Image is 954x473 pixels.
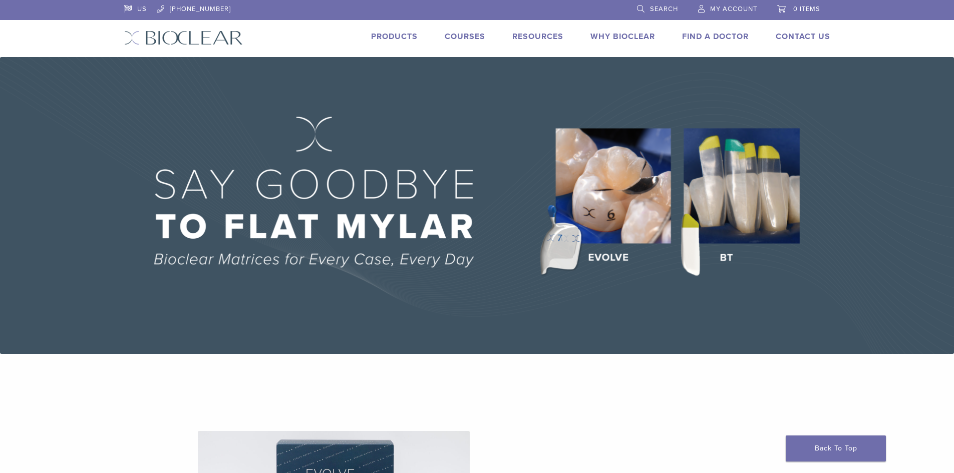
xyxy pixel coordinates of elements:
[590,32,655,42] a: Why Bioclear
[371,32,418,42] a: Products
[124,31,243,45] img: Bioclear
[710,5,757,13] span: My Account
[512,32,563,42] a: Resources
[682,32,749,42] a: Find A Doctor
[793,5,820,13] span: 0 items
[445,32,485,42] a: Courses
[650,5,678,13] span: Search
[776,32,830,42] a: Contact Us
[786,435,886,461] a: Back To Top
